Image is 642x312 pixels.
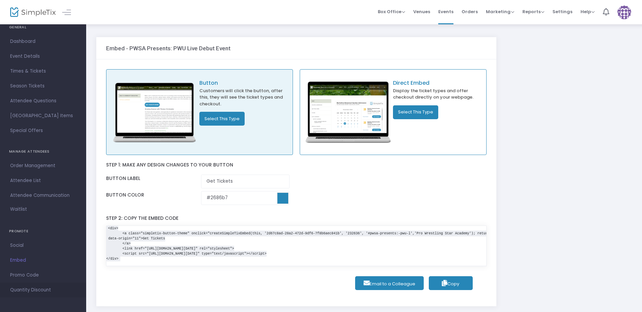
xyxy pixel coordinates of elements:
[199,79,289,87] p: Button
[106,188,144,202] label: Button color
[393,87,483,101] p: Display the ticket types and offer checkout directly on your webpage.
[199,112,245,126] button: Select This Type
[10,97,76,105] span: Attendee Questions
[486,8,514,15] span: Marketing
[442,281,459,287] span: Copy
[10,67,76,76] span: Times & Tickets
[581,8,595,15] span: Help
[413,3,430,20] span: Venues
[106,172,140,186] label: Button label
[429,276,473,290] button: Copy
[10,241,76,250] span: Social
[522,8,544,15] span: Reports
[303,79,393,145] img: direct_embed.png
[9,145,77,158] h4: MANAGE ATTENDEES
[10,271,76,280] span: Promo Code
[201,175,290,188] input: Enter Button Label
[10,111,76,120] span: [GEOGRAPHIC_DATA] Items
[10,82,76,90] span: Season Tickets
[10,256,76,265] span: Embed
[10,37,76,46] span: Dashboard
[10,206,27,213] span: Waitlist
[10,176,76,185] span: Attendee List
[393,105,438,119] button: Select This Type
[378,8,405,15] span: Box Office
[438,3,453,20] span: Events
[552,3,572,20] span: Settings
[199,87,289,107] p: Customers will click the button, after this, they will see the ticket types and checkout.
[462,3,478,20] span: Orders
[393,79,483,87] p: Direct Embed
[10,161,76,170] span: Order Management
[9,225,77,238] h4: PROMOTE
[110,79,200,145] img: embed_button.png
[9,21,77,34] h4: GENERAL
[106,158,233,172] label: Step 1: Make any design changes to your button
[106,212,178,226] label: Step 2: Copy the embed code
[10,286,76,294] span: Quantity Discount
[10,126,76,135] span: Special Offers
[355,276,424,290] a: Email to a Colleague
[10,52,76,61] span: Event Details
[360,277,419,290] span: Email to a Colleague
[106,45,230,52] h3: Embed - PWSA Presents: PWU Live Debut Event
[10,191,76,200] span: Attendee Communication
